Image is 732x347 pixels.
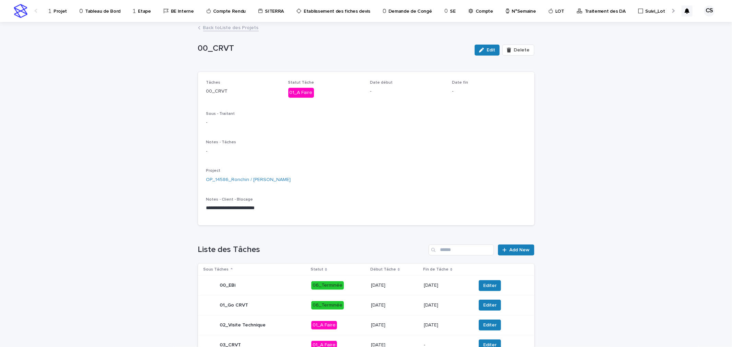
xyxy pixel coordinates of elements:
[198,315,534,335] tr: 02_Visite Technique01_A Faire[DATE][DATE]Editer
[220,322,266,328] p: 02_Visite Technique
[198,245,426,255] h1: Liste des Tâches
[424,322,470,328] p: [DATE]
[311,266,323,273] p: Statut
[370,81,393,85] span: Date début
[206,148,526,155] p: -
[311,281,344,290] div: 06_Terminée
[206,112,235,116] span: Sous - Traitant
[311,301,344,310] div: 06_Terminée
[288,81,314,85] span: Statut Tâche
[370,266,396,273] p: Début Tâche
[370,88,444,95] p: -
[424,283,470,288] p: [DATE]
[502,45,534,56] button: Delete
[483,302,497,309] span: Editer
[487,48,495,52] span: Edit
[206,198,253,202] span: Notes - Client - Blocage
[371,302,418,308] p: [DATE]
[475,45,500,56] button: Edit
[479,280,501,291] button: Editer
[198,295,534,315] tr: 01_Go CRVT06_Terminée[DATE][DATE]Editer
[479,320,501,331] button: Editer
[371,322,418,328] p: [DATE]
[452,81,468,85] span: Date fin
[288,88,314,98] div: 01_A Faire
[206,119,526,126] p: -
[206,169,221,173] span: Project
[510,248,530,252] span: Add New
[311,321,337,330] div: 01_A Faire
[220,283,236,288] p: 00_EBi
[479,300,501,311] button: Editer
[198,276,534,296] tr: 00_EBi06_Terminée[DATE][DATE]Editer
[514,48,530,52] span: Delete
[704,5,715,16] div: CS
[206,176,291,183] a: OP_14586_Ronchin / [PERSON_NAME]
[429,244,494,255] input: Search
[452,88,526,95] p: -
[423,266,449,273] p: Fin de Tâche
[371,283,418,288] p: [DATE]
[483,322,497,328] span: Editer
[14,4,27,18] img: stacker-logo-s-only.png
[424,302,470,308] p: [DATE]
[498,244,534,255] a: Add New
[203,23,259,31] a: Back toListe des Projets
[206,88,280,95] p: 00_CRVT
[204,266,229,273] p: Sous Tâches
[206,140,236,144] span: Notes - Tâches
[220,302,248,308] p: 01_Go CRVT
[483,282,497,289] span: Editer
[198,44,469,53] p: 00_CRVT
[206,81,221,85] span: Tâches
